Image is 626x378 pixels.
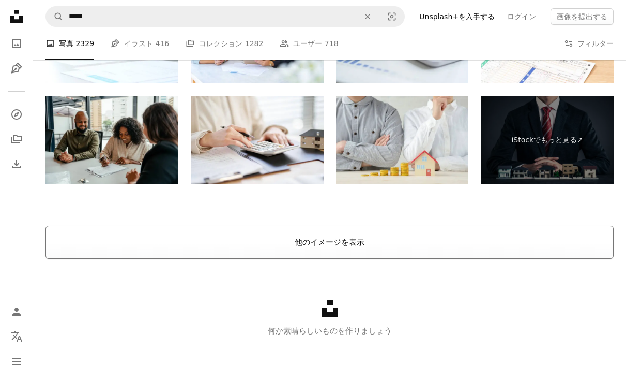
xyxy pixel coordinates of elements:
a: ユーザー 718 [280,27,338,60]
button: メニュー [6,351,27,372]
button: 全てクリア [356,7,379,26]
span: 1282 [245,38,264,49]
p: 何か素晴らしいものを作りましょう [33,325,626,337]
span: 416 [156,38,170,49]
img: Couple closing real estate contract with real estate agent [45,96,178,184]
a: ダウンロード履歴 [6,154,27,175]
a: イラスト [6,58,27,79]
a: 写真 [6,33,27,54]
a: ログイン [501,8,542,25]
a: ログイン / 登録する [6,301,27,322]
img: 不動産の見積もりを取るアジアの女性 [191,96,324,184]
a: コレクション 1282 [186,27,263,60]
button: ビジュアル検索 [379,7,404,26]
button: 画像を提出する [551,8,614,25]
img: お金と家の問題について話す男女 [336,96,469,184]
button: フィルター [564,27,614,60]
a: コレクション [6,129,27,150]
span: 718 [325,38,339,49]
a: iStockでもっと見る↗ [481,96,614,184]
a: Unsplash+を入手する [413,8,501,25]
a: 探す [6,104,27,125]
button: Unsplashで検索する [46,7,64,26]
a: ホーム — Unsplash [6,6,27,29]
a: イラスト 416 [111,27,169,60]
button: 他のイメージを表示 [45,226,614,259]
button: 言語 [6,326,27,347]
form: サイト内でビジュアルを探す [45,6,405,27]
